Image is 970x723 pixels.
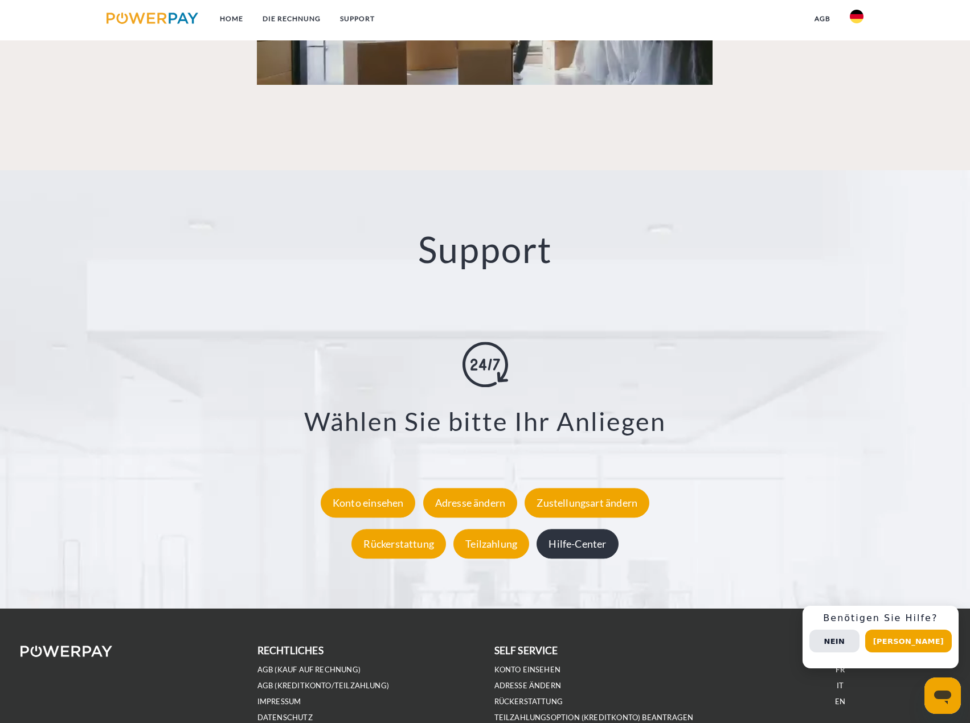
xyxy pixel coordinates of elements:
a: DIE RECHNUNG [253,9,330,29]
a: IMPRESSUM [257,697,301,706]
div: Konto einsehen [321,488,416,517]
h3: Benötigen Sie Hilfe? [809,613,952,624]
a: AGB (Kauf auf Rechnung) [257,665,361,675]
a: IT [837,681,844,691]
img: logo-powerpay.svg [107,13,198,24]
h2: Support [48,227,922,272]
div: Teilzahlung [453,529,529,558]
button: Nein [809,630,860,652]
a: Adresse ändern [420,496,521,509]
a: Adresse ändern [494,681,562,691]
a: Konto einsehen [318,496,419,509]
b: self service [494,644,558,656]
a: EN [835,697,845,706]
b: rechtliches [257,644,324,656]
div: Zustellungsart ändern [525,488,649,517]
div: Adresse ändern [423,488,518,517]
h3: Wählen Sie bitte Ihr Anliegen [63,405,907,437]
a: Konto einsehen [494,665,561,675]
div: Rückerstattung [351,529,446,558]
a: Teilzahlung [451,537,532,550]
a: Home [210,9,253,29]
img: online-shopping.svg [463,342,508,387]
a: Teilzahlungsoption (KREDITKONTO) beantragen [494,713,694,722]
a: Hilfe-Center [534,537,621,550]
a: FR [836,665,844,675]
a: SUPPORT [330,9,384,29]
img: de [850,10,863,23]
div: Schnellhilfe [803,606,959,668]
a: AGB (Kreditkonto/Teilzahlung) [257,681,389,691]
div: Hilfe-Center [537,529,618,558]
a: Zustellungsart ändern [522,496,652,509]
button: [PERSON_NAME] [865,630,952,652]
a: agb [805,9,840,29]
a: Rückerstattung [349,537,449,550]
img: logo-powerpay-white.svg [21,646,112,657]
a: DATENSCHUTZ [257,713,313,722]
a: Rückerstattung [494,697,563,706]
iframe: Schaltfläche zum Öffnen des Messaging-Fensters [924,677,961,714]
